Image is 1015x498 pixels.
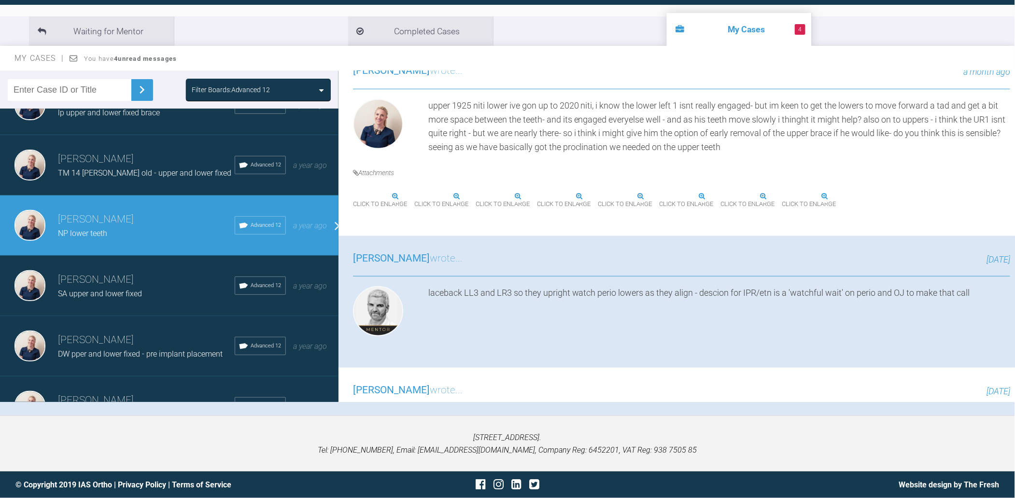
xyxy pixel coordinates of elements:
li: Waiting for Mentor [29,16,174,46]
span: a year ago [294,100,327,110]
span: a month ago [963,67,1010,77]
span: Advanced 12 [251,281,282,290]
h3: [PERSON_NAME] [58,211,235,228]
span: Click to enlarge [600,197,654,212]
h3: wrote... [353,382,463,399]
img: Olivia Nixon [353,99,403,149]
span: Click to enlarge [476,197,530,212]
img: Olivia Nixon [14,150,45,180]
li: My Cases [667,13,812,46]
h3: [PERSON_NAME] [58,272,235,288]
span: [PERSON_NAME] [353,252,430,264]
input: Enter Case ID or Title [8,79,131,101]
p: [STREET_ADDRESS]. Tel: [PHONE_NUMBER], Email: [EMAIL_ADDRESS][DOMAIN_NAME], Company Reg: 6452201,... [15,431,1000,456]
span: DW pper and lower fixed - pre implant placement [58,349,223,359]
span: a year ago [294,281,327,290]
img: Olivia Nixon [14,270,45,301]
a: Website design by The Fresh [899,480,1000,489]
span: [PERSON_NAME] [353,384,430,396]
a: Privacy Policy [118,480,166,489]
div: upper 1925 niti lower ive gon up to 2020 niti, i know the lower left 1 isnt really engaged- but i... [428,99,1010,154]
span: 4 [795,24,805,35]
img: Olivia Nixon [14,331,45,361]
span: [PERSON_NAME] [353,65,430,76]
span: TM 14 [PERSON_NAME] old - upper and lower fixed [58,168,231,178]
div: laceback LL3 and LR3 so they upright watch perio lowers as they align - descion for IPR/etn is a ... [428,286,1010,340]
img: chevronRight.28bd32b0.svg [134,82,150,97]
span: a year ago [294,342,327,351]
div: © Copyright 2019 IAS Ortho | | [15,479,343,491]
span: Click to enlarge [662,197,716,212]
img: npeaple67.jpg [537,184,593,197]
img: Olivia Nixon [14,210,45,241]
h3: [PERSON_NAME] [58,151,235,167]
img: Ross Hobson [353,286,403,336]
span: [DATE] [987,254,1010,264]
span: Click to enlarge [784,197,838,212]
span: SA upper and lower fixed [58,289,142,298]
span: Advanced 12 [251,161,282,169]
span: Click to enlarge [353,197,407,212]
li: Completed Cases [348,16,493,46]
span: Click to enlarge [414,197,468,212]
img: Olivia Nixon [14,391,45,422]
span: a year ago [294,402,327,411]
span: You have [84,55,177,62]
span: lp upper and lower fixed brace [58,108,160,117]
span: Click to enlarge [723,197,777,212]
span: [DATE] [987,386,1010,396]
span: Click to enlarge [537,197,593,212]
h3: [PERSON_NAME] [58,392,235,409]
span: a year ago [294,161,327,170]
span: a year ago [294,221,327,230]
span: Advanced 12 [251,221,282,230]
div: Filter Boards: Advanced 12 [192,84,270,95]
span: My Cases [14,54,64,63]
h4: Attachments [353,167,1010,178]
h3: wrote... [353,63,463,79]
a: Terms of Service [172,480,231,489]
span: NP lower teeth [58,229,107,238]
h3: wrote... [353,250,463,267]
strong: 4 unread messages [114,55,177,62]
span: Advanced 12 [251,342,282,350]
h3: [PERSON_NAME] [58,332,235,348]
